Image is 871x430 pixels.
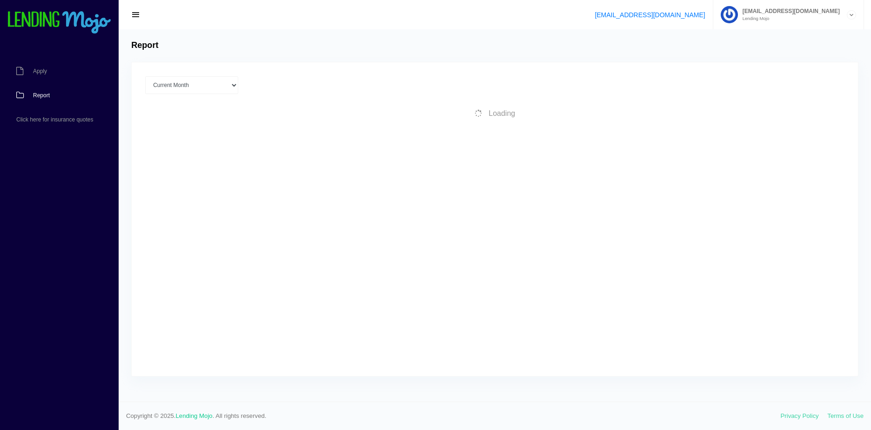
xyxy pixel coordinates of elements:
[126,411,781,421] span: Copyright © 2025. . All rights reserved.
[7,11,112,34] img: logo-small.png
[176,412,213,419] a: Lending Mojo
[738,16,840,21] small: Lending Mojo
[33,68,47,74] span: Apply
[595,11,705,19] a: [EMAIL_ADDRESS][DOMAIN_NAME]
[827,412,864,419] a: Terms of Use
[489,109,515,117] span: Loading
[33,93,50,98] span: Report
[781,412,819,419] a: Privacy Policy
[721,6,738,23] img: Profile image
[131,40,158,51] h4: Report
[738,8,840,14] span: [EMAIL_ADDRESS][DOMAIN_NAME]
[16,117,93,122] span: Click here for insurance quotes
